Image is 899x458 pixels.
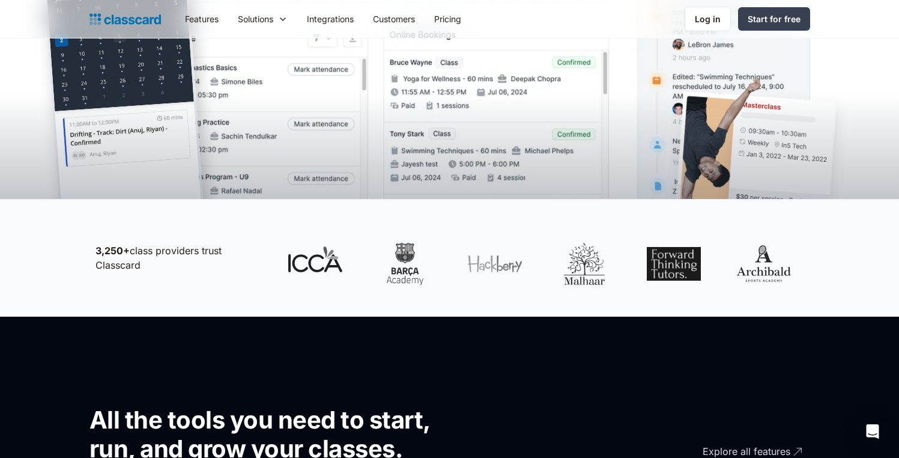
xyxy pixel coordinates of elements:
a: Customers [363,5,425,32]
div: Log in [695,13,721,25]
div: Solutions [238,13,273,25]
strong: 3,250+ [95,245,130,257]
a: Pricing [425,5,471,32]
div: Solutions [228,5,297,32]
a: Start for free [738,7,810,31]
a: Log in [685,7,731,31]
a: Integrations [297,5,363,32]
div: Start for free [748,13,801,25]
div: Open Intercom Messenger [858,417,887,446]
a: home [89,11,161,28]
p: class providers trust Classcard [95,243,264,272]
a: Features [175,5,228,32]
